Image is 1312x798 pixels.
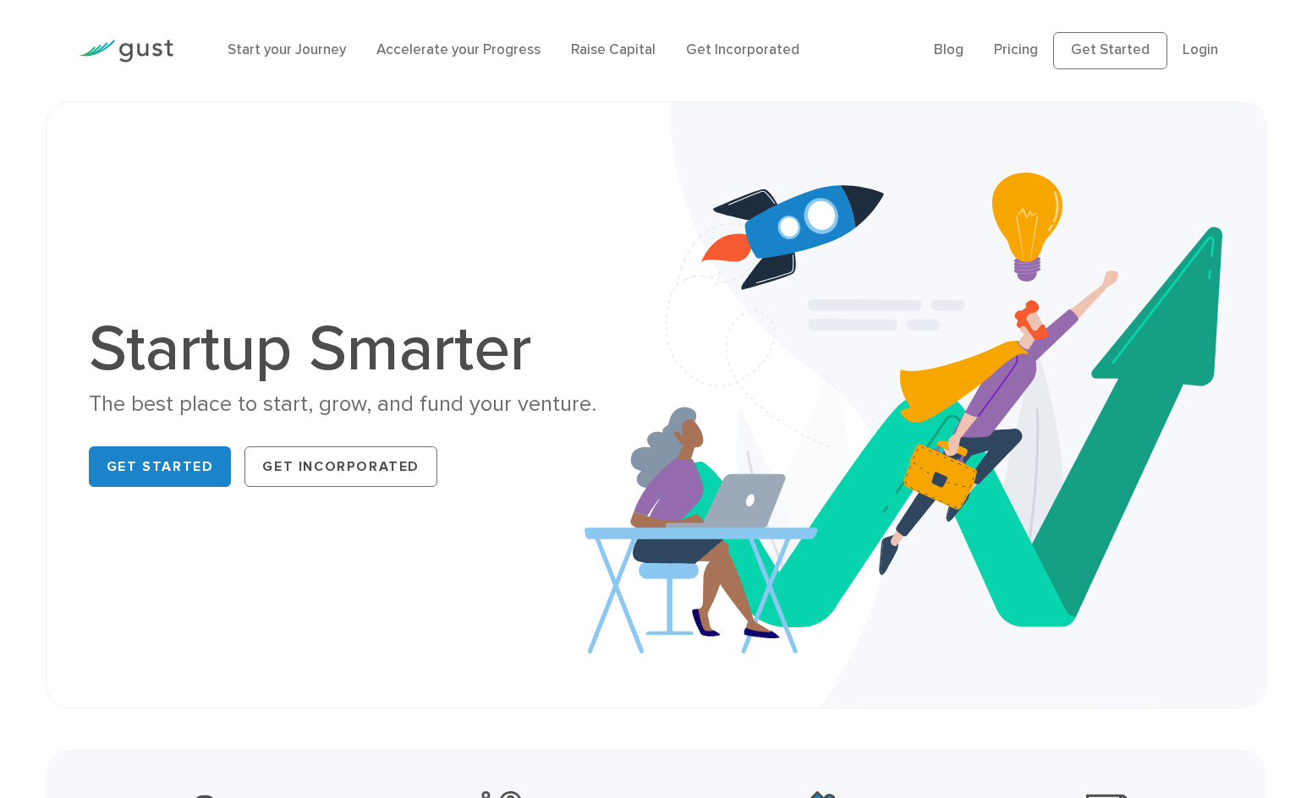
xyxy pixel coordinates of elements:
h1: Startup Smarter [89,317,644,381]
a: Pricing [994,41,1038,58]
a: Accelerate your Progress [376,41,541,58]
a: Raise Capital [571,41,656,58]
a: Blog [934,41,963,58]
a: Start your Journey [228,41,346,58]
div: The best place to start, grow, and fund your venture. [89,390,644,419]
a: Get Started [89,446,232,487]
a: Login [1183,41,1218,58]
img: Startup Smarter Hero [585,102,1266,708]
img: Gust Logo [79,40,173,63]
a: Get Started [1053,32,1167,69]
a: Get Incorporated [686,41,799,58]
a: Get Incorporated [244,446,437,487]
